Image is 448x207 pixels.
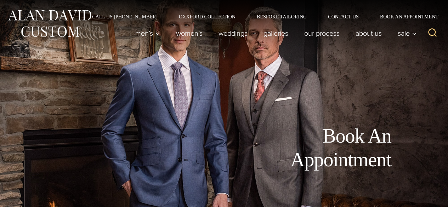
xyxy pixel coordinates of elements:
[127,26,421,40] nav: Primary Navigation
[369,14,441,19] a: Book an Appointment
[211,26,256,40] a: weddings
[168,26,211,40] a: Women’s
[256,26,296,40] a: Galleries
[296,26,348,40] a: Our Process
[424,25,441,42] button: View Search Form
[348,26,390,40] a: About Us
[7,8,92,39] img: Alan David Custom
[317,14,369,19] a: Contact Us
[81,14,441,19] nav: Secondary Navigation
[168,14,246,19] a: Oxxford Collection
[232,124,391,172] h1: Book An Appointment
[246,14,317,19] a: Bespoke Tailoring
[398,30,417,37] span: Sale
[81,14,168,19] a: Call Us [PHONE_NUMBER]
[135,30,160,37] span: Men’s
